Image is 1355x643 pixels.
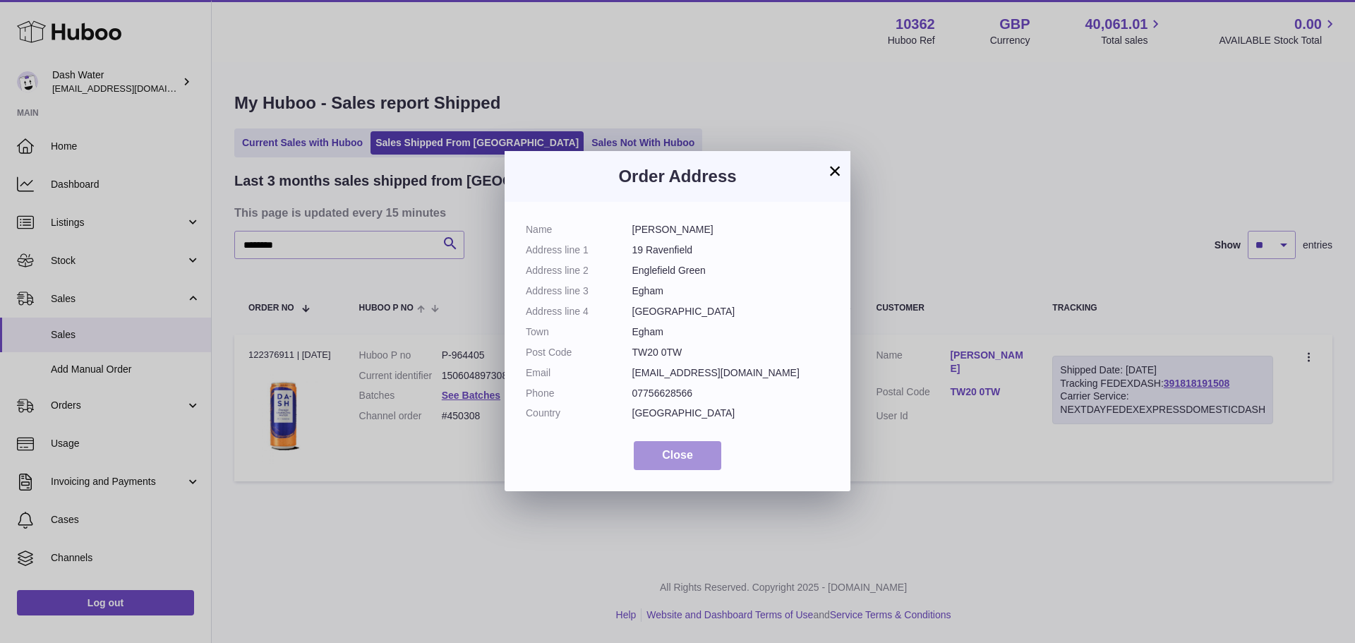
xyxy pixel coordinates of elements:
[526,346,632,359] dt: Post Code
[526,284,632,298] dt: Address line 3
[526,305,632,318] dt: Address line 4
[632,264,830,277] dd: Englefield Green
[632,387,830,400] dd: 07756628566
[526,387,632,400] dt: Phone
[526,325,632,339] dt: Town
[632,325,830,339] dd: Egham
[632,366,830,380] dd: [EMAIL_ADDRESS][DOMAIN_NAME]
[632,284,830,298] dd: Egham
[662,449,693,461] span: Close
[632,407,830,420] dd: [GEOGRAPHIC_DATA]
[526,165,829,188] h3: Order Address
[526,407,632,420] dt: Country
[634,441,721,470] button: Close
[826,162,843,179] button: ×
[632,223,830,236] dd: [PERSON_NAME]
[632,244,830,257] dd: 19 Ravenfield
[632,346,830,359] dd: TW20 0TW
[526,244,632,257] dt: Address line 1
[526,366,632,380] dt: Email
[526,264,632,277] dt: Address line 2
[632,305,830,318] dd: [GEOGRAPHIC_DATA]
[526,223,632,236] dt: Name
